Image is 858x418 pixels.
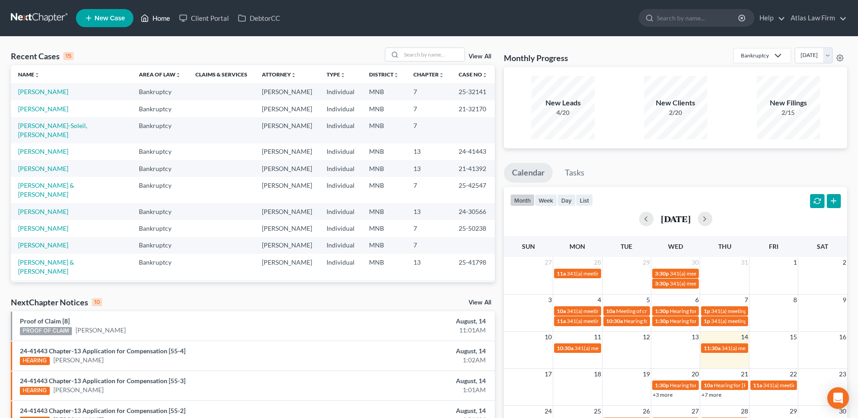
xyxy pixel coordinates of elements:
td: MNB [362,100,406,117]
button: month [510,194,535,206]
td: Individual [319,254,362,280]
td: Individual [319,160,362,177]
td: MNB [362,237,406,254]
input: Search by name... [401,48,465,61]
td: [PERSON_NAME] [255,177,319,203]
div: HEARING [20,357,50,365]
a: [PERSON_NAME] [18,208,68,215]
span: 5 [645,294,651,305]
span: 1p [704,308,710,314]
div: August, 14 [337,406,486,415]
span: 27 [691,406,700,417]
div: Open Intercom Messenger [827,387,849,409]
span: 29 [789,406,798,417]
span: 30 [838,406,847,417]
a: Tasks [557,163,593,183]
div: Bankruptcy [741,52,769,59]
span: Tue [621,242,632,250]
span: 8 [792,294,798,305]
span: 341(a) meeting for [PERSON_NAME] [574,345,662,351]
i: unfold_more [175,72,181,78]
a: [PERSON_NAME] [18,241,68,249]
span: 341(a) meeting for [PERSON_NAME] & [PERSON_NAME] [567,270,702,277]
td: 25-41798 [451,254,495,280]
td: MNB [362,254,406,280]
td: [PERSON_NAME] [255,254,319,280]
span: 11:30a [704,345,721,351]
span: 12 [642,332,651,342]
span: 23 [838,369,847,380]
a: [PERSON_NAME] [18,88,68,95]
span: 10 [544,332,553,342]
td: 25-32141 [451,83,495,100]
div: New Leads [531,98,595,108]
span: 7 [744,294,749,305]
span: 1:30p [655,318,669,324]
h3: Monthly Progress [504,52,568,63]
span: 30 [691,257,700,268]
td: Individual [319,177,362,203]
td: [PERSON_NAME] [255,220,319,237]
a: [PERSON_NAME] [76,326,126,335]
a: Area of Lawunfold_more [139,71,181,78]
i: unfold_more [34,72,40,78]
td: MNB [362,177,406,203]
td: MNB [362,280,406,297]
span: 27 [544,257,553,268]
td: Bankruptcy [132,160,188,177]
input: Search by name... [657,9,739,26]
span: 341(a) meeting for [PERSON_NAME] [670,280,757,287]
span: 10a [704,382,713,389]
td: Individual [319,100,362,117]
span: New Case [95,15,125,22]
span: 17 [544,369,553,380]
td: 25-42547 [451,177,495,203]
a: [PERSON_NAME] [18,105,68,113]
a: Nameunfold_more [18,71,40,78]
span: 28 [593,257,602,268]
span: 9 [842,294,847,305]
div: HEARING [20,387,50,395]
a: +3 more [653,391,673,398]
div: 1:01AM [337,385,486,394]
td: 7 [406,237,451,254]
button: week [535,194,557,206]
td: [PERSON_NAME] [255,160,319,177]
td: MNB [362,83,406,100]
div: August, 14 [337,347,486,356]
h2: [DATE] [661,214,691,223]
a: [PERSON_NAME] [53,356,104,365]
td: [PERSON_NAME] [255,143,319,160]
td: 13 [406,203,451,220]
td: 7 [406,280,451,297]
a: [PERSON_NAME] & [PERSON_NAME] [18,181,74,198]
td: [PERSON_NAME] [255,83,319,100]
span: 14 [740,332,749,342]
span: Mon [569,242,585,250]
span: Hearing for [PERSON_NAME] & [PERSON_NAME] [670,308,788,314]
span: 10a [606,308,615,314]
td: Individual [319,83,362,100]
a: [PERSON_NAME] [53,385,104,394]
a: View All [469,299,491,306]
span: 25 [593,406,602,417]
i: unfold_more [393,72,399,78]
span: 16 [838,332,847,342]
span: Sat [817,242,828,250]
td: MNB [362,220,406,237]
a: Atlas Law Firm [786,10,847,26]
td: 7 [406,177,451,203]
span: 15 [789,332,798,342]
td: [PERSON_NAME] [255,237,319,254]
td: Bankruptcy [132,237,188,254]
td: MNB [362,203,406,220]
td: Individual [319,117,362,143]
td: 7 [406,83,451,100]
div: PROOF OF CLAIM [20,327,72,335]
span: 4 [597,294,602,305]
span: 3 [547,294,553,305]
a: [PERSON_NAME] [18,224,68,232]
span: Fri [769,242,778,250]
span: 6 [694,294,700,305]
span: 11a [557,270,566,277]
